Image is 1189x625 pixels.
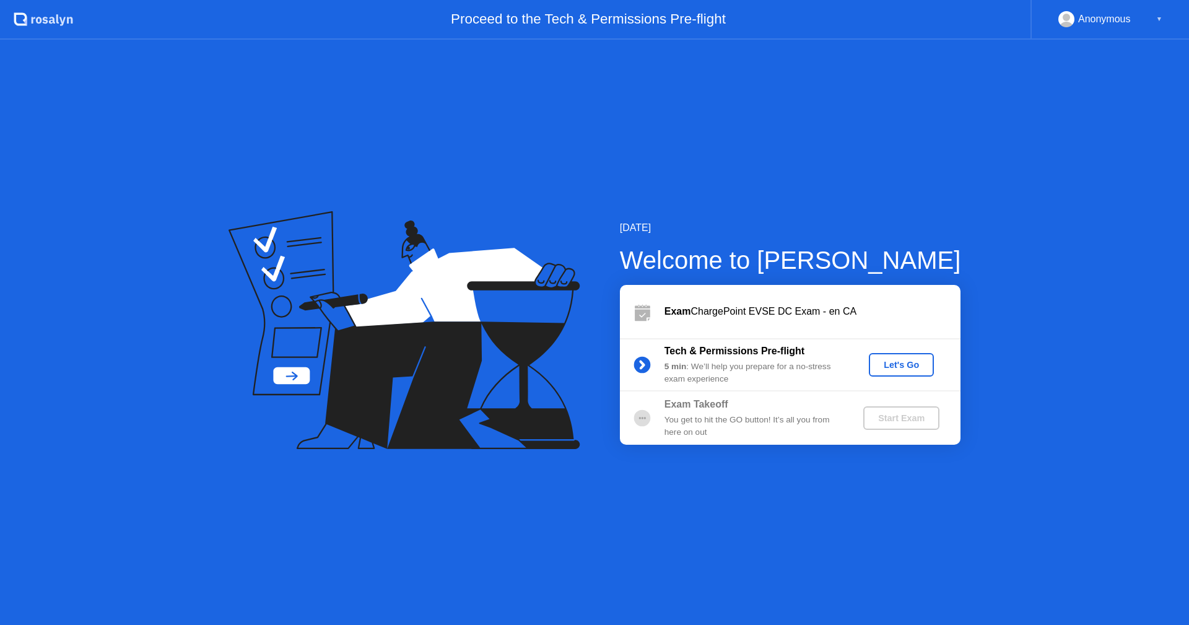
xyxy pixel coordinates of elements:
b: Exam [664,306,691,317]
div: Start Exam [868,413,934,423]
div: : We’ll help you prepare for a no-stress exam experience [664,361,843,386]
button: Start Exam [863,406,939,430]
div: ▼ [1156,11,1162,27]
div: ChargePoint EVSE DC Exam - en CA [664,304,960,319]
div: Let's Go [874,360,929,370]
div: You get to hit the GO button! It’s all you from here on out [664,414,843,439]
b: Exam Takeoff [664,399,728,409]
b: 5 min [664,362,687,371]
div: Welcome to [PERSON_NAME] [620,242,961,279]
b: Tech & Permissions Pre-flight [664,346,804,356]
div: [DATE] [620,221,961,235]
div: Anonymous [1078,11,1131,27]
button: Let's Go [869,353,934,377]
